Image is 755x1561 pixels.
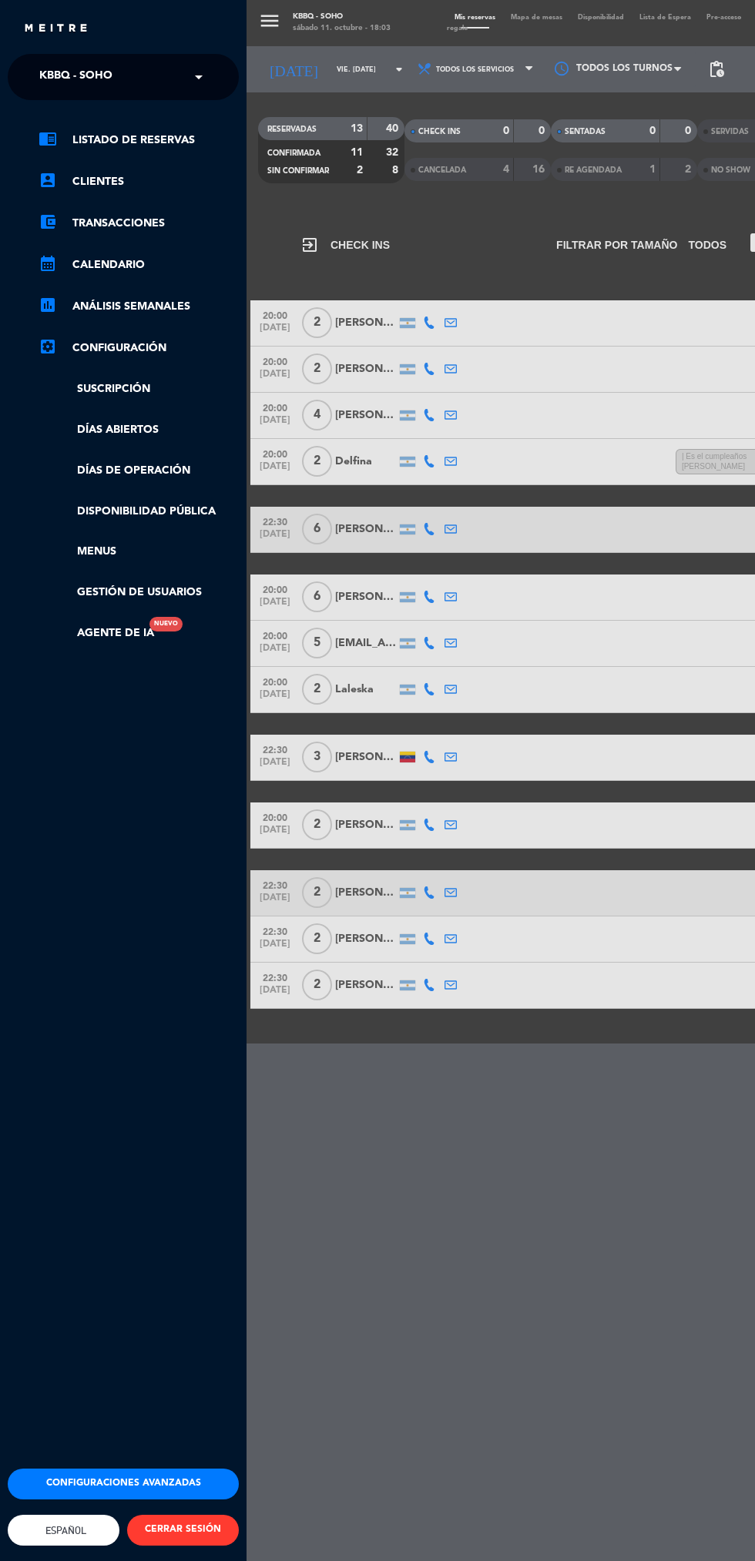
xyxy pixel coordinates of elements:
[39,625,154,642] a: Agente de IANuevo
[39,462,239,480] a: Días de Operación
[23,23,89,35] img: MEITRE
[127,1515,239,1546] button: CERRAR SESIÓN
[39,131,239,149] a: chrome_reader_modeListado de Reservas
[39,173,239,191] a: account_boxClientes
[39,297,239,316] a: assessmentANÁLISIS SEMANALES
[39,339,239,357] a: Configuración
[39,129,57,148] i: chrome_reader_mode
[39,254,57,273] i: calendar_month
[39,213,57,231] i: account_balance_wallet
[39,503,239,521] a: Disponibilidad pública
[39,380,239,398] a: Suscripción
[39,421,239,439] a: Días abiertos
[42,1525,86,1536] span: Español
[39,543,239,561] a: Menus
[39,61,112,93] span: Kbbq - Soho
[39,256,239,274] a: calendar_monthCalendario
[149,617,183,631] div: Nuevo
[8,1469,239,1499] button: Configuraciones avanzadas
[39,214,239,233] a: account_balance_walletTransacciones
[39,584,239,601] a: Gestión de usuarios
[39,296,57,314] i: assessment
[39,337,57,356] i: settings_applications
[39,171,57,189] i: account_box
